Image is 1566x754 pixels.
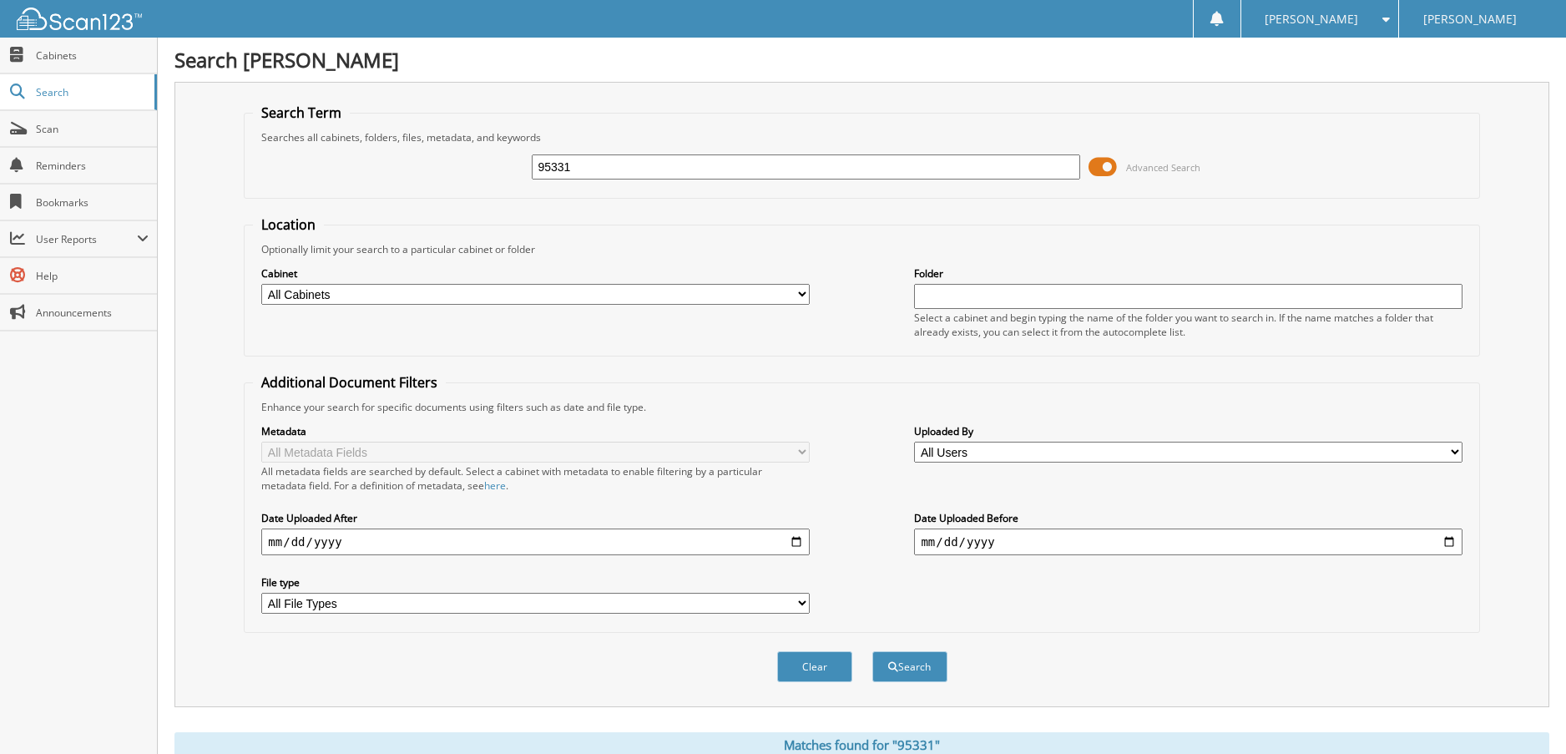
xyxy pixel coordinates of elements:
[36,195,149,210] span: Bookmarks
[1423,14,1517,24] span: [PERSON_NAME]
[36,122,149,136] span: Scan
[914,511,1462,525] label: Date Uploaded Before
[17,8,142,30] img: scan123-logo-white.svg
[261,266,809,281] label: Cabinet
[261,575,809,590] label: File type
[253,373,446,392] legend: Additional Document Filters
[36,232,137,246] span: User Reports
[261,529,809,555] input: start
[36,85,146,99] span: Search
[36,269,149,283] span: Help
[914,424,1462,438] label: Uploaded By
[36,48,149,63] span: Cabinets
[253,104,350,122] legend: Search Term
[36,306,149,320] span: Announcements
[914,529,1462,555] input: end
[484,478,506,493] a: here
[261,511,809,525] label: Date Uploaded After
[872,651,947,682] button: Search
[261,424,809,438] label: Metadata
[914,266,1462,281] label: Folder
[777,651,852,682] button: Clear
[914,311,1462,339] div: Select a cabinet and begin typing the name of the folder you want to search in. If the name match...
[261,464,809,493] div: All metadata fields are searched by default. Select a cabinet with metadata to enable filtering b...
[253,242,1470,256] div: Optionally limit your search to a particular cabinet or folder
[174,46,1549,73] h1: Search [PERSON_NAME]
[253,130,1470,144] div: Searches all cabinets, folders, files, metadata, and keywords
[1126,161,1200,174] span: Advanced Search
[253,400,1470,414] div: Enhance your search for specific documents using filters such as date and file type.
[1265,14,1358,24] span: [PERSON_NAME]
[36,159,149,173] span: Reminders
[253,215,324,234] legend: Location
